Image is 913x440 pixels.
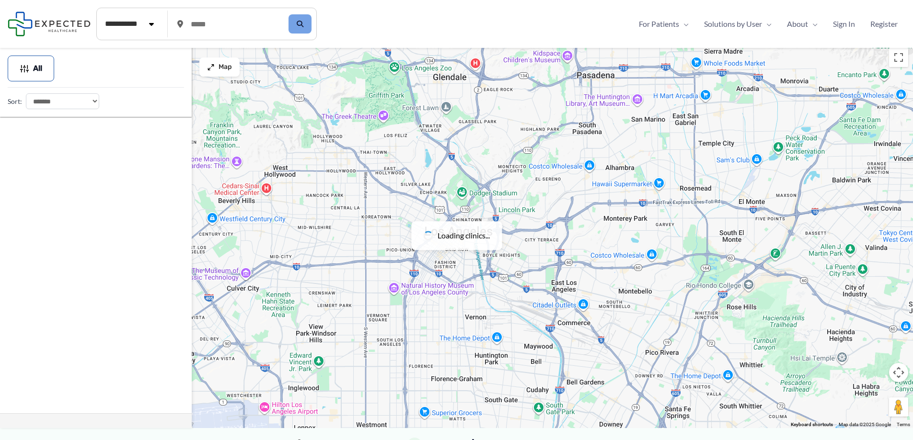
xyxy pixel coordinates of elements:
[889,363,908,382] button: Map camera controls
[779,17,825,31] a: AboutMenu Toggle
[219,63,232,71] span: Map
[833,17,855,31] span: Sign In
[20,64,29,73] img: Filter
[825,17,863,31] a: Sign In
[199,57,240,77] button: Map
[839,422,891,427] span: Map data ©2025 Google
[863,17,905,31] a: Register
[8,56,54,81] button: All
[8,11,91,36] img: Expected Healthcare Logo - side, dark font, small
[639,17,679,31] span: For Patients
[696,17,779,31] a: Solutions by UserMenu Toggle
[679,17,689,31] span: Menu Toggle
[889,48,908,67] button: Toggle fullscreen view
[791,421,833,428] button: Keyboard shortcuts
[889,397,908,417] button: Drag Pegman onto the map to open Street View
[762,17,772,31] span: Menu Toggle
[787,17,808,31] span: About
[808,17,818,31] span: Menu Toggle
[8,95,22,108] label: Sort:
[207,63,215,71] img: Maximize
[704,17,762,31] span: Solutions by User
[438,228,490,243] span: Loading clinics...
[33,65,42,72] span: All
[631,17,696,31] a: For PatientsMenu Toggle
[870,17,898,31] span: Register
[897,422,910,427] a: Terms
